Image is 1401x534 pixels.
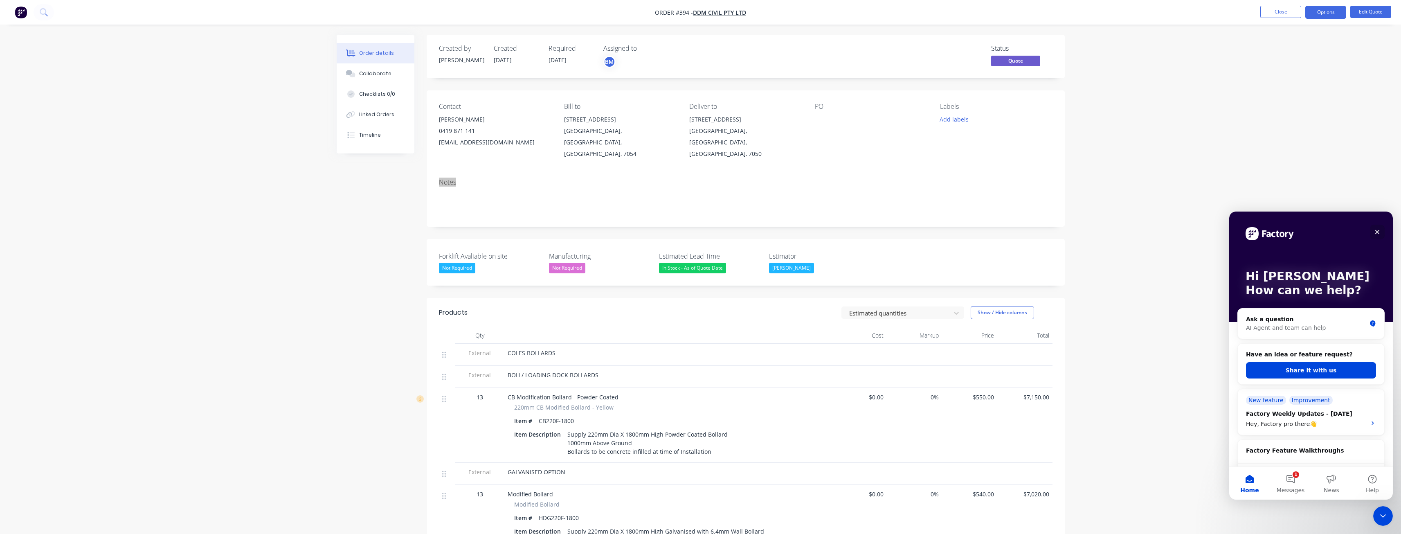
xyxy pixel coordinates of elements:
[459,468,501,476] span: External
[439,137,551,148] div: [EMAIL_ADDRESS][DOMAIN_NAME]
[1260,6,1301,18] button: Close
[564,428,731,457] div: Supply 220mm Dia X 1800mm High Powder Coated Bollard 1000mm Above Ground Bollards to be concrete ...
[439,178,1052,186] div: Notes
[659,251,761,261] label: Estimated Lead Time
[564,103,676,110] div: Bill to
[337,84,414,104] button: Checklists 0/0
[971,306,1034,319] button: Show / Hide columns
[945,490,994,498] span: $540.00
[359,111,394,118] div: Linked Orders
[603,56,616,68] button: BM
[477,393,483,401] span: 13
[337,43,414,63] button: Order details
[514,428,564,440] div: Item Description
[439,56,484,64] div: [PERSON_NAME]
[514,500,560,509] span: Modified Bollard
[890,393,939,401] span: 0%
[945,393,994,401] span: $550.00
[337,104,414,125] button: Linked Orders
[1305,6,1346,19] button: Options
[359,70,391,77] div: Collaborate
[815,103,927,110] div: PO
[835,393,884,401] span: $0.00
[940,103,1052,110] div: Labels
[549,56,567,64] span: [DATE]
[439,114,551,148] div: [PERSON_NAME]0419 871 141[EMAIL_ADDRESS][DOMAIN_NAME]
[494,56,512,64] span: [DATE]
[603,45,685,52] div: Assigned to
[359,90,395,98] div: Checklists 0/0
[991,45,1052,52] div: Status
[535,512,582,524] div: HDG220F-1800
[455,327,504,344] div: Qty
[439,263,475,273] div: Not Required
[508,393,618,401] span: CB Modification Bollard - Powder Coated
[689,114,801,160] div: [STREET_ADDRESS][GEOGRAPHIC_DATA], [GEOGRAPHIC_DATA], [GEOGRAPHIC_DATA], 7050
[508,490,553,498] span: Modified Bollard
[689,103,801,110] div: Deliver to
[494,45,539,52] div: Created
[659,263,726,273] div: In Stock - As of Quote Date
[655,9,693,16] span: Order #394 -
[359,131,381,139] div: Timeline
[359,50,394,57] div: Order details
[337,125,414,145] button: Timeline
[1229,212,1393,500] iframe: Intercom live chat
[439,103,551,110] div: Contact
[769,263,814,273] div: [PERSON_NAME]
[508,371,598,379] span: BOH / LOADING DOCK BOLLARDS
[890,490,939,498] span: 0%
[508,349,555,357] span: COLES BOLLARDS
[564,125,676,160] div: [GEOGRAPHIC_DATA], [GEOGRAPHIC_DATA], [GEOGRAPHIC_DATA], 7054
[1350,6,1391,18] button: Edit Quote
[549,263,585,273] div: Not Required
[935,114,973,125] button: Add labels
[535,415,577,427] div: CB220F-1800
[15,6,27,18] img: Factory
[549,45,594,52] div: Required
[942,327,997,344] div: Price
[997,327,1052,344] div: Total
[1001,393,1049,401] span: $7,150.00
[693,9,746,16] a: DDM Civil Pty Ltd
[991,56,1040,66] span: Quote
[514,403,614,412] span: 220mm CB Modified Bollard - Yellow
[508,468,565,476] span: GALVANISED OPTION
[459,371,501,379] span: External
[835,490,884,498] span: $0.00
[439,308,468,318] div: Products
[439,125,551,137] div: 0419 871 141
[1001,490,1049,498] span: $7,020.00
[514,415,535,427] div: Item #
[564,114,676,160] div: [STREET_ADDRESS][GEOGRAPHIC_DATA], [GEOGRAPHIC_DATA], [GEOGRAPHIC_DATA], 7054
[439,251,541,261] label: Forklift Avaliable on site
[887,327,942,344] div: Markup
[564,114,676,125] div: [STREET_ADDRESS]
[477,490,483,498] span: 13
[689,125,801,160] div: [GEOGRAPHIC_DATA], [GEOGRAPHIC_DATA], [GEOGRAPHIC_DATA], 7050
[832,327,887,344] div: Cost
